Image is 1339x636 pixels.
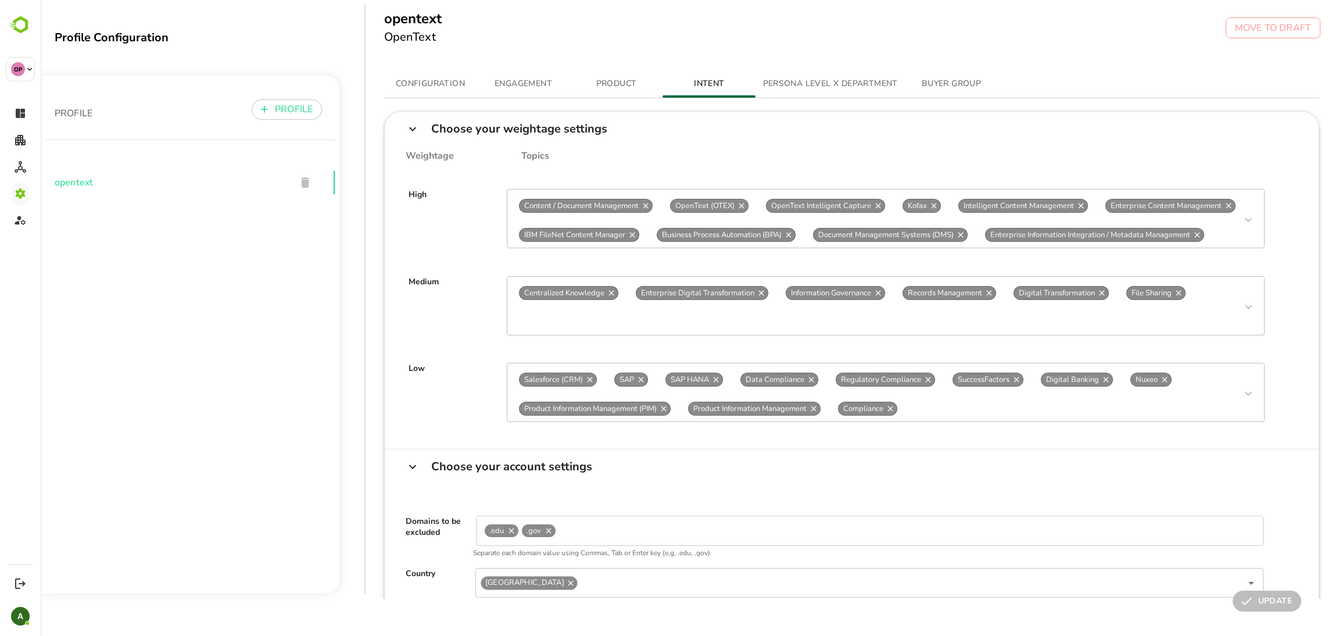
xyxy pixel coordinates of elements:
div: Enterprise Information Integration / Metadata Management [944,228,1163,242]
div: Choose your weightage settings [391,123,567,134]
button: MOVE TO DRAFT [1185,17,1280,38]
span: ENGAGEMENT [443,77,522,91]
span: Records Management [862,288,946,298]
div: Country [365,568,416,598]
div: Regulatory Compliance [795,373,894,387]
div: Digital Transformation [973,286,1068,300]
div: Intelligent Content Management [918,199,1047,213]
span: BUYER GROUP [871,77,950,91]
div: Business Process Automation (BPA) [616,228,755,242]
div: Choose your weightage settings [344,112,1278,146]
span: Nuxeo [1090,374,1122,385]
span: Enterprise Digital Transformation [596,288,718,298]
span: Separate each domain value using Commas, Tab or Enter key (e.g. .edu, .gov) [432,548,669,558]
span: Product Information Management [648,403,771,414]
div: Medium [368,276,398,335]
img: BambooboxLogoMark.f1c84d78b4c51b1a7b5f700c9845e183.svg [6,14,35,36]
h5: opentext [343,9,401,28]
span: Content / Document Management [479,201,603,211]
div: SAP HANA [625,373,682,387]
div: Content / Document Management [478,199,612,213]
div: SuccessFactors [912,373,983,387]
div: OP [11,62,25,76]
span: Product Information Management (PIM) [479,403,621,414]
div: Product Information Management [647,402,780,416]
p: PROFILE [14,106,52,120]
h6: OpenText [343,28,401,47]
div: Choose your account settings [391,461,552,472]
span: OpenText (OTEX) [630,201,699,211]
div: Enterprise Digital Transformation [595,286,728,300]
span: Enterprise Information Integration / Metadata Management [945,230,1154,240]
span: SAP [574,374,598,385]
span: IBM FileNet Content Manager [479,230,589,240]
div: opentext [5,159,294,206]
div: Topics [434,151,509,162]
span: .gov [486,526,500,536]
span: Information Governance [746,288,835,298]
span: Digital Banking [1001,374,1063,385]
span: INTENT [629,77,708,91]
span: Data Compliance [700,374,768,385]
span: PERSONA LEVEL X DEPARTMENT [722,77,857,91]
div: Profile Configuration [14,30,299,45]
span: [GEOGRAPHIC_DATA] [441,576,528,589]
div: File Sharing [1086,286,1145,300]
div: Enterprise Content Management [1065,199,1195,213]
div: Document Management Systems (DMS) [772,228,927,242]
div: Weightage [365,151,413,162]
button: Logout [12,576,28,591]
span: OpenText Intelligent Capture [726,201,835,211]
div: Compliance [797,402,857,416]
div: A [11,607,30,626]
div: Choose your account settings [344,449,1278,484]
span: Salesforce (CRM) [479,374,547,385]
div: [GEOGRAPHIC_DATA] [440,576,537,590]
span: Business Process Automation (BPA) [617,230,746,240]
div: simple tabs [343,70,1279,98]
p: PROFILE [234,102,272,116]
div: Salesforce (CRM) [478,373,556,387]
span: opentext [14,176,246,190]
span: PRODUCT [536,77,615,91]
p: MOVE TO DRAFT [1194,21,1270,35]
div: Information Governance [745,286,844,300]
span: Enterprise Content Management [1065,201,1186,211]
div: Centralized Knowledge [478,286,578,300]
div: OpenText (OTEX) [629,199,708,213]
span: .edu [449,526,463,536]
span: Intelligent Content Management [918,201,1038,211]
span: CONFIGURATION [350,77,429,91]
div: Low [368,363,384,422]
span: SAP HANA [625,374,673,385]
div: Kofax [862,199,900,213]
div: OpenText Intelligent Capture [725,199,844,213]
span: Compliance [798,403,847,414]
div: High [368,189,386,248]
span: Regulatory Compliance [796,374,885,385]
div: Records Management [862,286,955,300]
span: File Sharing [1086,288,1136,298]
span: Digital Transformation [973,288,1059,298]
button: PROFILE [211,99,281,120]
div: Domains to be excluded [365,516,421,546]
span: SuccessFactors [912,374,973,385]
span: Document Management Systems (DMS) [773,230,918,240]
div: Product Information Management (PIM) [478,402,630,416]
button: Open [1202,575,1219,591]
div: Data Compliance [700,373,778,387]
span: Centralized Knowledge [479,288,568,298]
div: IBM FileNet Content Manager [478,228,599,242]
div: Nuxeo [1090,373,1131,387]
div: Digital Banking [1000,373,1072,387]
div: SAP [574,373,607,387]
span: Kofax [862,201,891,211]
